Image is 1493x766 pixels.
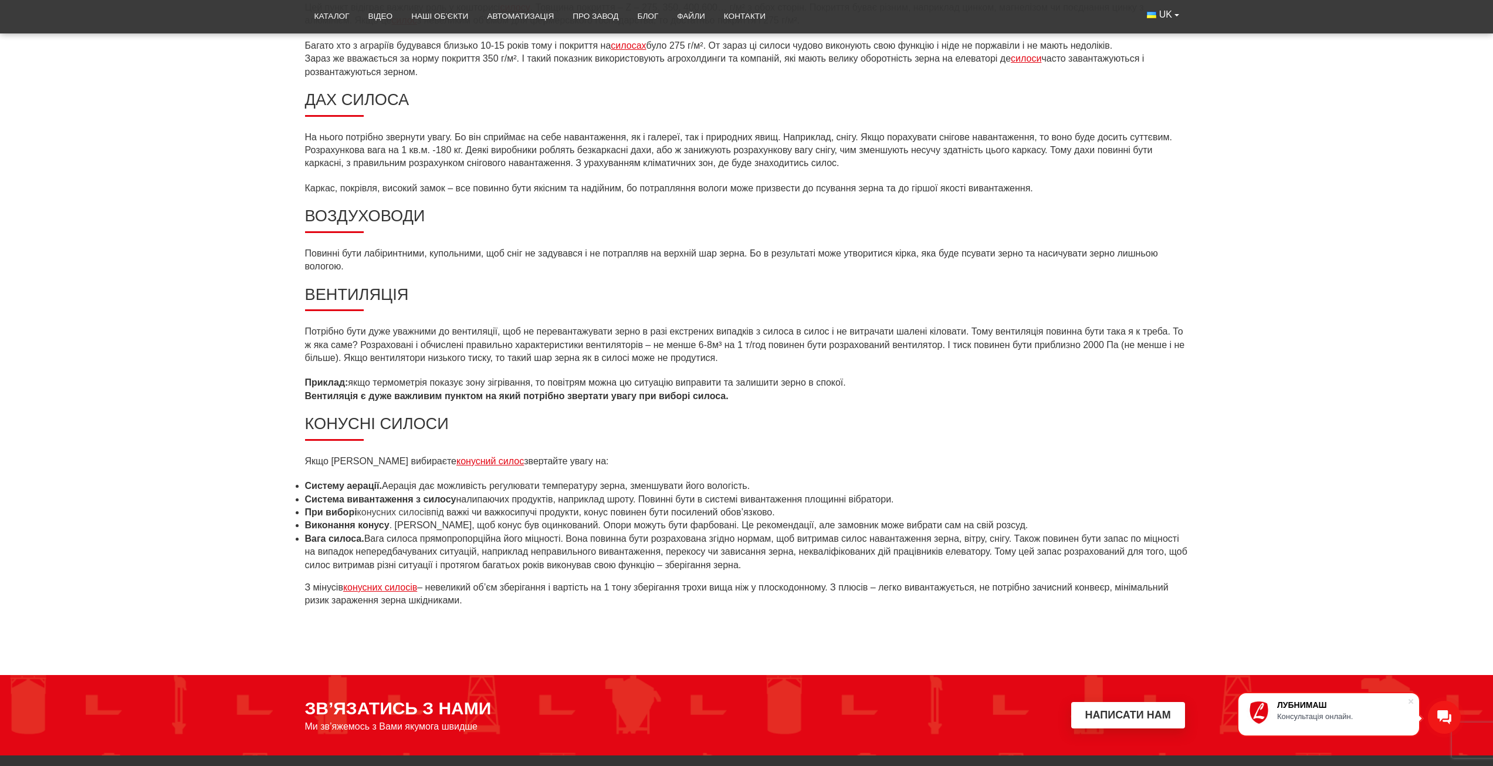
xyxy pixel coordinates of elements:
strong: При виборі [305,507,431,517]
img: Українська [1147,12,1156,18]
a: конусних силосів [343,582,417,592]
strong: Вентиляція є дуже важливим пунктом на який потрібно звертати увагу при виборі силоса. [305,391,729,401]
li: Вага силоса прямопропорційна його міцності. Вона повинна бути розрахована згідно нормам, щоб витр... [305,532,1189,572]
a: Про завод [563,4,628,29]
p: якщо термометрія показує зону зігрівання, то повітрям можна цю ситуацію виправити та залишити зер... [305,376,1189,403]
li: . [PERSON_NAME], щоб конус був оцинкований. Опори можуть бути фарбовані. Це рекомендації, але зам... [305,519,1189,532]
a: Автоматизація [478,4,563,29]
li: Аерація дає можливість регулювати температуру зерна, зменшувати його вологість. [305,480,1189,492]
p: Якщо [PERSON_NAME] вибираєте звертайте увагу на: [305,455,1189,468]
p: З мінусів – невеликий об’єм зберігання і вартість на 1 тону зберігання трохи вища ніж у плоскодон... [305,581,1189,608]
a: конусний силос [456,456,524,466]
strong: Виконання конусу [305,520,390,530]
a: Контакти [715,4,775,29]
p: На нього потрібно звернути увагу. Бо він сприймає на себе навантаження, як і галереї, так і приро... [305,131,1189,170]
strong: Вага силоса. [305,534,364,544]
a: конусних силосів [357,507,431,517]
strong: Система вивантаження з силосу [305,494,456,504]
div: ЛУБНИМАШ [1277,700,1407,710]
h2: Воздуховоди [305,207,1189,233]
button: Написати нам [1071,702,1185,728]
a: Файли [668,4,715,29]
div: Консультація онлайн. [1277,712,1407,721]
span: Ми зв’яжемось з Вами якумога швидше [305,721,478,732]
strong: Систему аерації. [305,481,382,491]
span: ЗВ’ЯЗАТИСЬ З НАМИ [305,698,492,718]
h2: Конусні силоси [305,414,1189,441]
li: налипаючих продуктів, наприклад шроту. Повинні бути в системі вивантаження площинні вібратори. [305,493,1189,506]
a: силосах [611,41,646,50]
a: Наші об’єкти [402,4,478,29]
p: Каркас, покрівля, високий замок – все повинно бути якісним та надійним, бо потрапляння вологи мож... [305,182,1189,195]
button: UK [1137,4,1188,26]
strong: Приклад: [305,377,348,387]
a: Блог [628,4,668,29]
a: силоси [1011,53,1041,63]
a: Відео [359,4,402,29]
p: Повинні бути лабіринтними, купольними, щоб сніг не задувався і не потрапляв на верхній шар зерна.... [305,247,1189,274]
a: Каталог [305,4,359,29]
h2: Дах силоса [305,90,1189,117]
span: UK [1159,8,1172,21]
p: Потрібно бути дуже уважними до вентиляції, щоб не перевантажувати зерно в разі екстрених випадків... [305,325,1189,365]
h2: Вентиляція [305,285,1189,312]
p: Багато хто з аграріїв будувався близько 10-15 років тому і покриття на було 275 г/м². От зараз ці... [305,39,1189,79]
li: під важкі чи важкосипучі продукти, конус повинен бути посилений обов’язково. [305,506,1189,519]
